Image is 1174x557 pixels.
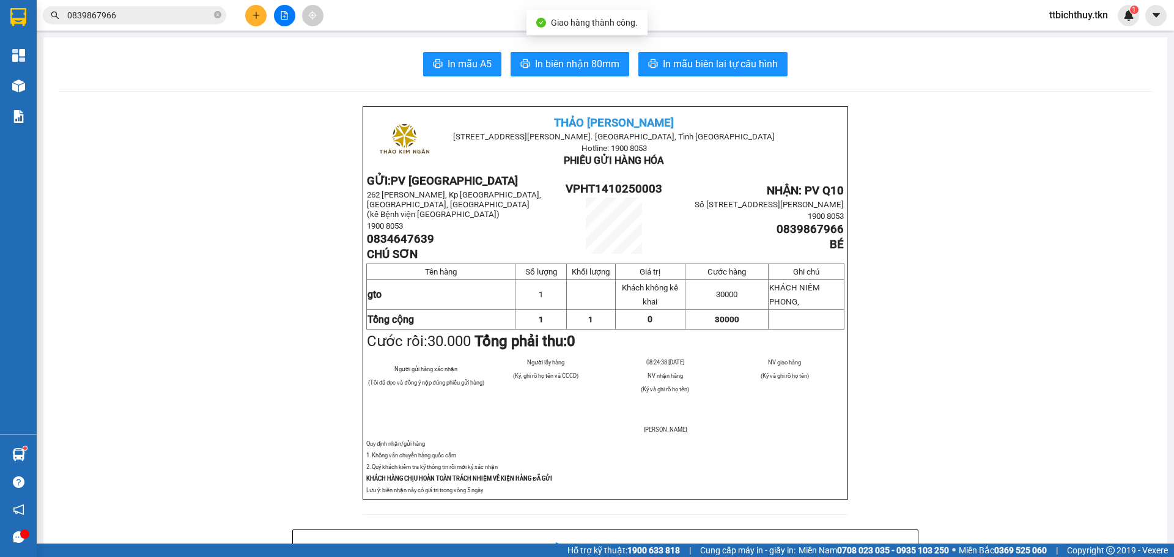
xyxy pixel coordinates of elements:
span: NHẬN: PV Q10 [767,184,844,197]
span: printer [520,59,530,70]
span: message [13,531,24,543]
span: PHIẾU GỬI HÀNG HÓA [564,155,664,166]
b: GỬI : PV Q10 [15,89,113,109]
button: plus [245,5,267,26]
span: caret-down [1151,10,1162,21]
img: icon-new-feature [1123,10,1134,21]
span: ttbichthuy.tkn [1039,7,1118,23]
span: copyright [1106,546,1115,555]
span: Giá trị [640,267,660,276]
span: plus [252,11,260,20]
button: printerIn mẫu A5 [423,52,501,76]
span: 262 [PERSON_NAME], Kp [GEOGRAPHIC_DATA], [GEOGRAPHIC_DATA], [GEOGRAPHIC_DATA] (kế Bệnh viện [GEOG... [367,190,541,219]
span: close-circle [214,11,221,18]
span: BÉ [830,238,844,251]
span: ⚪️ [952,548,956,553]
span: question-circle [13,476,24,488]
span: (Ký và ghi rõ họ tên) [761,372,809,379]
li: [STREET_ADDRESS][PERSON_NAME]. [GEOGRAPHIC_DATA], Tỉnh [GEOGRAPHIC_DATA] [114,30,511,45]
span: Khối lượng [572,267,610,276]
strong: GỬI: [367,174,518,188]
span: Cước rồi: [367,333,575,350]
span: 0839867966 [777,223,844,236]
span: Ghi chú [793,267,819,276]
span: CHÚ SƠN [367,248,418,261]
span: check-circle [536,18,546,28]
span: 1. Không vân chuyển hàng quốc cấm [366,452,456,459]
img: logo [374,111,434,171]
img: logo.jpg [15,15,76,76]
span: 1 [539,290,543,299]
span: (Tôi đã đọc và đồng ý nộp đúng phiếu gửi hàng) [368,379,484,386]
span: 1900 8053 [367,221,403,231]
span: | [689,544,691,557]
strong: 0708 023 035 - 0935 103 250 [837,545,949,555]
span: Người gửi hàng xác nhận [394,366,457,372]
strong: KHÁCH HÀNG CHỊU HOÀN TOÀN TRÁCH NHIỆM VỀ KIỆN HÀNG ĐÃ GỬI [366,475,552,482]
button: printerIn biên nhận 80mm [511,52,629,76]
span: notification [13,504,24,515]
span: 1 [588,315,593,324]
span: printer [433,59,443,70]
strong: 0369 525 060 [994,545,1047,555]
span: [PERSON_NAME] [644,426,687,433]
span: Người lấy hàng [527,359,564,366]
span: search [51,11,59,20]
span: 0834647639 [367,232,434,246]
span: Lưu ý: biên nhận này có giá trị trong vòng 5 ngày [366,487,483,493]
span: 1900 8053 [808,212,844,221]
span: In mẫu A5 [448,56,492,72]
span: Hotline: 1900 8053 [581,144,647,153]
span: 08:24:38 [DATE] [646,359,684,366]
span: Số lượng [525,267,557,276]
span: aim [308,11,317,20]
span: KHÁCH NIÊM PHONG, [769,283,820,306]
strong: Tổng cộng [367,314,414,325]
span: 30000 [716,290,737,299]
span: 30.000 [427,333,471,350]
span: Cước hàng [707,267,746,276]
span: Giao hàng thành công. [551,18,638,28]
span: NV giao hàng [768,359,801,366]
span: Miền Bắc [959,544,1047,557]
span: In biên nhận 80mm [535,56,619,72]
span: 2. Quý khách kiểm tra kỹ thông tin rồi mới ký xác nhận [366,463,498,470]
span: [STREET_ADDRESS][PERSON_NAME]. [GEOGRAPHIC_DATA], Tỉnh [GEOGRAPHIC_DATA] [453,132,775,141]
span: Tên hàng [425,267,457,276]
button: printerIn mẫu biên lai tự cấu hình [638,52,788,76]
span: PV [GEOGRAPHIC_DATA] [391,174,518,188]
span: (Ký và ghi rõ họ tên) [641,386,689,393]
span: NV nhận hàng [648,372,683,379]
span: 1 [1132,6,1136,14]
span: THẢO [PERSON_NAME] [554,116,674,130]
sup: 1 [23,446,27,450]
span: Số [STREET_ADDRESS][PERSON_NAME] [695,200,844,209]
span: 0 [648,314,652,324]
span: (Ký, ghi rõ họ tên và CCCD) [513,372,578,379]
img: solution-icon [12,110,25,123]
span: 0 [567,333,575,350]
button: file-add [274,5,295,26]
span: | [1056,544,1058,557]
span: VPHT1410250003 [566,182,662,196]
span: 30000 [715,315,739,324]
span: Khách không kê khai [622,283,678,306]
span: Quy định nhận/gửi hàng [366,440,425,447]
img: warehouse-icon [12,79,25,92]
input: Tìm tên, số ĐT hoặc mã đơn [67,9,212,22]
span: file-add [280,11,289,20]
img: logo-vxr [10,8,26,26]
span: close-circle [214,10,221,21]
strong: 1900 633 818 [627,545,680,555]
span: 1 [539,315,544,324]
img: warehouse-icon [12,448,25,461]
span: printer [648,59,658,70]
span: Miền Nam [799,544,949,557]
img: dashboard-icon [12,49,25,62]
strong: Tổng phải thu: [474,333,575,350]
span: Hỗ trợ kỹ thuật: [567,544,680,557]
sup: 1 [1130,6,1139,14]
span: gto [367,289,382,300]
button: caret-down [1145,5,1167,26]
span: In mẫu biên lai tự cấu hình [663,56,778,72]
